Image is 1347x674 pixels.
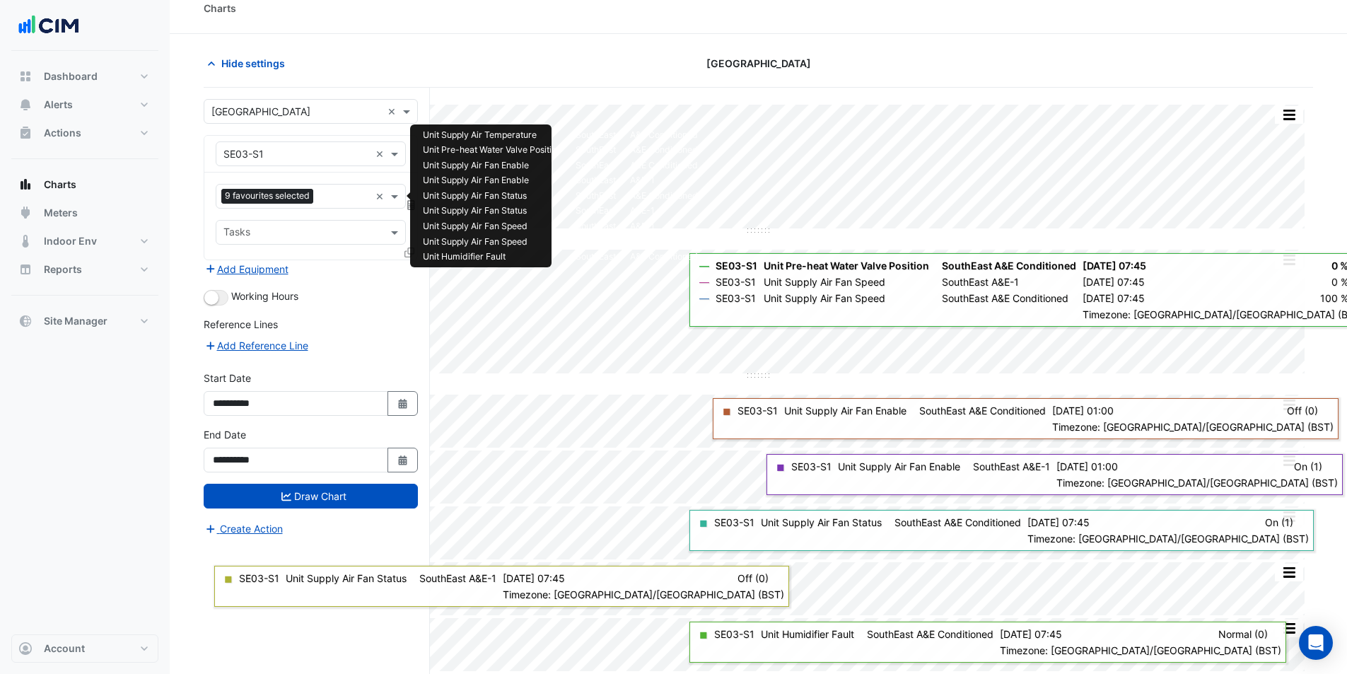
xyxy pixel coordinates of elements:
[1275,620,1303,637] button: More Options
[18,234,33,248] app-icon: Indoor Env
[44,262,82,277] span: Reports
[11,62,158,91] button: Dashboard
[416,250,568,265] td: Unit Humidifier Fault
[416,143,568,158] td: Unit Pre-heat Water Valve Position
[17,11,81,40] img: Company Logo
[44,206,78,220] span: Meters
[568,234,623,250] td: SouthEast
[204,371,251,385] label: Start Date
[221,224,250,243] div: Tasks
[375,146,387,161] span: Clear
[568,143,623,158] td: SouthEast
[1299,626,1333,660] div: Open Intercom Messenger
[18,178,33,192] app-icon: Charts
[1275,508,1303,525] button: More Options
[221,189,313,203] span: 9 favourites selected
[204,427,246,442] label: End Date
[221,56,285,71] span: Hide settings
[18,98,33,112] app-icon: Alerts
[623,127,705,143] td: A&E Conditioned
[1275,452,1303,470] button: More Options
[18,126,33,140] app-icon: Actions
[623,173,705,189] td: A&E-1
[416,158,568,173] td: Unit Supply Air Fan Enable
[18,206,33,220] app-icon: Meters
[623,143,705,158] td: A&E Conditioned
[204,337,309,354] button: Add Reference Line
[11,91,158,119] button: Alerts
[11,255,158,284] button: Reports
[1275,106,1303,124] button: More Options
[623,158,705,173] td: A&E Conditioned
[568,173,623,189] td: SouthEast
[11,307,158,335] button: Site Manager
[44,69,98,83] span: Dashboard
[623,250,705,265] td: A&E Conditioned
[397,397,409,409] fa-icon: Select Date
[11,119,158,147] button: Actions
[623,204,705,219] td: A&E-1
[568,250,623,265] td: SouthEast
[623,234,705,250] td: A&E Conditioned
[204,261,289,277] button: Add Equipment
[1275,396,1303,414] button: More Options
[204,317,278,332] label: Reference Lines
[18,69,33,83] app-icon: Dashboard
[204,484,418,509] button: Draw Chart
[18,262,33,277] app-icon: Reports
[11,634,158,663] button: Account
[11,199,158,227] button: Meters
[44,641,85,656] span: Account
[416,188,568,204] td: Unit Supply Air Fan Status
[231,290,298,302] span: Working Hours
[568,127,623,143] td: SouthEast
[416,173,568,189] td: Unit Supply Air Fan Enable
[568,204,623,219] td: SouthEast
[204,521,284,537] button: Create Action
[405,199,418,211] span: Choose Function
[11,170,158,199] button: Charts
[44,98,73,112] span: Alerts
[204,51,294,76] button: Hide settings
[416,234,568,250] td: Unit Supply Air Fan Speed
[416,219,568,234] td: Unit Supply Air Fan Speed
[416,127,568,143] td: Unit Supply Air Temperature
[1275,251,1303,269] button: More Options
[568,158,623,173] td: SouthEast
[387,104,400,119] span: Clear
[44,234,97,248] span: Indoor Env
[44,178,76,192] span: Charts
[416,204,568,219] td: Unit Supply Air Fan Status
[18,314,33,328] app-icon: Site Manager
[623,188,705,204] td: A&E Conditioned
[623,219,705,234] td: A&E-1
[44,126,81,140] span: Actions
[568,188,623,204] td: SouthEast
[44,314,107,328] span: Site Manager
[1275,564,1303,581] button: More Options
[568,219,623,234] td: SouthEast
[397,454,409,466] fa-icon: Select Date
[11,227,158,255] button: Indoor Env
[375,189,387,204] span: Clear
[706,56,811,71] span: [GEOGRAPHIC_DATA]
[204,1,236,16] div: Charts
[404,246,414,258] span: Clone Favourites and Tasks from this Equipment to other Equipment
